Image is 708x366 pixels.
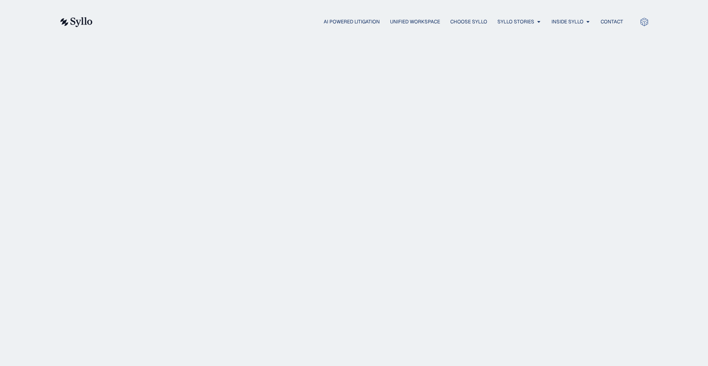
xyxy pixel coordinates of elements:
a: AI Powered Litigation [324,18,380,25]
a: Contact [601,18,623,25]
a: Choose Syllo [450,18,487,25]
img: syllo [59,17,93,27]
a: Syllo Stories [497,18,534,25]
div: Menu Toggle [109,18,623,26]
a: Inside Syllo [551,18,583,25]
nav: Menu [109,18,623,26]
a: Unified Workspace [390,18,440,25]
